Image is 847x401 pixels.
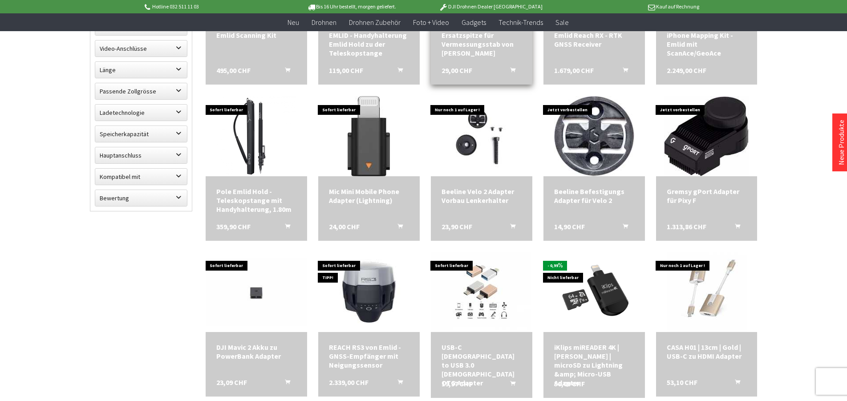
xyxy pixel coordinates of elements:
button: In den Warenkorb [612,222,633,234]
label: Speicherkapazität [95,126,187,142]
div: Ersatzspitze für Vermessungsstab von [PERSON_NAME] [442,31,522,57]
a: REACH RS3 von Emlid - GNSS-Empfänger mit Neigungssensor 2.339,00 CHF In den Warenkorb [329,343,409,369]
a: Gremsy gPort Adapter für Pixy F 1.313,86 CHF In den Warenkorb [667,187,747,205]
span: 29,00 CHF [442,66,472,75]
span: 1.313,86 CHF [667,222,706,231]
a: Emlid Reach RX - RTK GNSS Receiver 1.679,00 CHF In den Warenkorb [554,31,634,49]
span: 19,97 CHF [442,379,472,388]
span: 14,90 CHF [554,222,585,231]
div: Emlid Reach RX - RTK GNSS Receiver [554,31,634,49]
a: Foto + Video [407,13,455,32]
img: CASA H01 | 13cm | Gold | USB-C zu HDMI Adapter [667,252,747,332]
img: REACH RS3 von Emlid - GNSS-Empfänger mit Neigungssensor [329,252,409,332]
a: iPhone Mapping Kit - Emlid mit ScanAce/GeoAce 2.249,00 CHF [667,31,747,57]
img: iKlips miREADER 4K | Schwarz | microSD zu Lightning &amp; Micro-USB Adapter [543,263,645,320]
button: In den Warenkorb [387,222,408,234]
img: DJI Mavic 2 Akku zu PowerBank Adapter [206,258,307,326]
a: Technik-Trends [492,13,549,32]
a: Beeline Befestigungs Adapter für Velo 2 14,90 CHF In den Warenkorb [554,187,634,205]
label: Video-Anschlüsse [95,41,187,57]
div: iKlips miREADER 4K | [PERSON_NAME] | microSD zu Lightning &amp; Micro-USB Adapter [554,343,634,387]
a: USB-C [DEMOGRAPHIC_DATA] to USB 3.0 [DEMOGRAPHIC_DATA] OTG Adapter 19,97 CHF In den Warenkorb [442,343,522,387]
a: Pole Emlid Hold - Teleskopstange mit Handyhalterung, 1.80m 359,90 CHF In den Warenkorb [216,187,296,214]
img: USB-C Male to USB 3.0 Female OTG Adapter [431,252,531,332]
div: Mic Mini Mobile Phone Adapter (Lightning) [329,187,409,205]
button: In den Warenkorb [274,66,296,77]
span: 53,10 CHF [667,378,697,387]
button: In den Warenkorb [387,66,408,77]
div: Beeline Befestigungs Adapter für Velo 2 [554,187,634,205]
a: EMLID - Handyhalterung Emlid Hold zu der Teleskopstange 119,00 CHF In den Warenkorb [329,31,409,57]
span: 359,90 CHF [216,222,251,231]
label: Länge [95,62,187,78]
span: Drohnen [312,18,336,27]
span: Gadgets [462,18,486,27]
div: Emlid Scanning Kit [216,31,296,40]
div: DJI Mavic 2 Akku zu PowerBank Adapter [216,343,296,360]
button: In den Warenkorb [274,222,296,234]
a: Sale [549,13,575,32]
img: Pole Emlid Hold - Teleskopstange mit Handyhalterung, 1.80m [216,96,296,176]
button: In den Warenkorb [274,378,296,389]
button: In den Warenkorb [499,379,521,391]
p: Kauf auf Rechnung [560,1,699,12]
a: iKlips miREADER 4K | [PERSON_NAME] | microSD zu Lightning &amp; Micro-USB Adapter 50,09 CHF [554,343,634,387]
label: Bewertung [95,190,187,206]
button: In den Warenkorb [387,378,408,389]
label: Ladetechnologie [95,105,187,121]
img: Beeline Befestigungs Adapter für Velo 2 [554,96,634,176]
a: DJI Mavic 2 Akku zu PowerBank Adapter 23,09 CHF In den Warenkorb [216,343,296,360]
button: In den Warenkorb [612,66,633,77]
button: In den Warenkorb [499,66,521,77]
img: Beeline Velo 2 Adapter Vorbau Lenkerhalter [442,96,522,176]
p: Hotline 032 511 11 03 [143,1,282,12]
div: Pole Emlid Hold - Teleskopstange mit Handyhalterung, 1.80m [216,187,296,214]
div: Beeline Velo 2 Adapter Vorbau Lenkerhalter [442,187,522,205]
span: 24,00 CHF [329,222,360,231]
div: USB-C [DEMOGRAPHIC_DATA] to USB 3.0 [DEMOGRAPHIC_DATA] OTG Adapter [442,343,522,387]
p: Bis 16 Uhr bestellt, morgen geliefert. [282,1,421,12]
span: 23,09 CHF [216,378,247,387]
span: Drohnen Zubehör [349,18,401,27]
a: CASA H01 | 13cm | Gold | USB-C zu HDMI Adapter 53,10 CHF In den Warenkorb [667,343,747,360]
a: Gadgets [455,13,492,32]
span: 50,09 CHF [554,379,585,388]
div: REACH RS3 von Emlid - GNSS-Empfänger mit Neigungssensor [329,343,409,369]
a: Neu [281,13,305,32]
button: In den Warenkorb [724,378,746,389]
label: Passende Zollgrösse [95,83,187,99]
button: In den Warenkorb [499,222,521,234]
label: Hauptanschluss [95,147,187,163]
span: 1.679,00 CHF [554,66,594,75]
span: Technik-Trends [498,18,543,27]
label: Kompatibel mit [95,169,187,185]
a: Ersatzspitze für Vermessungsstab von [PERSON_NAME] 29,00 CHF In den Warenkorb [442,31,522,57]
span: Sale [555,18,569,27]
img: Mic Mini Mobile Phone Adapter (Lightning) [348,96,390,176]
span: 2.249,00 CHF [667,66,706,75]
span: Foto + Video [413,18,449,27]
div: iPhone Mapping Kit - Emlid mit ScanAce/GeoAce [667,31,747,57]
span: 23,90 CHF [442,222,472,231]
a: Mic Mini Mobile Phone Adapter (Lightning) 24,00 CHF In den Warenkorb [329,187,409,205]
span: 495,00 CHF [216,66,251,75]
span: 119,00 CHF [329,66,363,75]
span: 2.339,00 CHF [329,378,369,387]
div: EMLID - Handyhalterung Emlid Hold zu der Teleskopstange [329,31,409,57]
p: DJI Drohnen Dealer [GEOGRAPHIC_DATA] [421,1,560,12]
a: Drohnen [305,13,343,32]
img: Gremsy gPort Adapter für Pixy F [664,96,749,176]
a: Neue Produkte [837,120,846,165]
a: Drohnen Zubehör [343,13,407,32]
a: Beeline Velo 2 Adapter Vorbau Lenkerhalter 23,90 CHF In den Warenkorb [442,187,522,205]
span: Neu [288,18,299,27]
a: Emlid Scanning Kit 495,00 CHF In den Warenkorb [216,31,296,40]
div: Gremsy gPort Adapter für Pixy F [667,187,747,205]
button: In den Warenkorb [724,222,746,234]
div: CASA H01 | 13cm | Gold | USB-C zu HDMI Adapter [667,343,747,360]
